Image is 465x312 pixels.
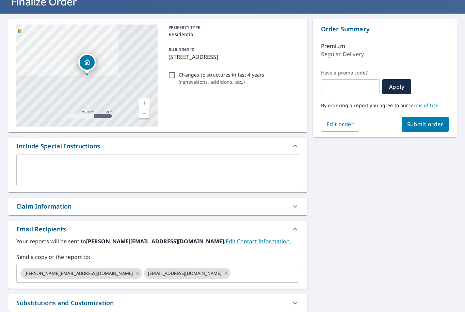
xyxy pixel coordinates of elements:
p: ( renovations, additions, etc. ) [179,78,264,85]
p: [STREET_ADDRESS] [169,53,296,61]
button: Apply [382,79,411,94]
div: Dropped pin, building 1, Residential property, 115 Southwestern Pkwy Louisville, KY 40212 [78,53,96,75]
a: EditContactInfo [226,237,291,245]
span: Edit order [326,120,354,128]
label: Your reports will be sent to [16,237,299,245]
label: Have a promo code? [321,70,380,76]
button: Edit order [321,117,359,132]
div: Substitutions and Customization [16,298,114,308]
label: Send a copy of the report to: [16,253,299,261]
div: Email Recipients [8,221,307,237]
div: [PERSON_NAME][EMAIL_ADDRESS][DOMAIN_NAME] [20,268,142,279]
span: [EMAIL_ADDRESS][DOMAIN_NAME] [144,270,225,277]
div: Include Special Instructions [8,138,307,154]
div: Include Special Instructions [16,142,100,151]
p: Order Summary [321,24,449,34]
span: Apply [388,83,406,91]
span: [PERSON_NAME][EMAIL_ADDRESS][DOMAIN_NAME] [20,270,137,277]
div: Claim Information [8,198,307,215]
div: Email Recipients [16,225,66,234]
p: Premium [321,42,345,50]
p: By ordering a report you agree to our [321,102,449,109]
div: Claim Information [16,202,72,211]
p: BUILDING ID [169,47,195,52]
a: Current Level 17, Zoom In [139,98,149,108]
span: Submit order [407,120,444,128]
a: Current Level 17, Zoom Out [139,108,149,118]
p: PROPERTY TYPE [169,24,296,31]
b: [PERSON_NAME][EMAIL_ADDRESS][DOMAIN_NAME]. [86,237,226,245]
p: Changes to structures in last 4 years [179,71,264,78]
p: Regular Delivery [321,50,364,58]
div: Substitutions and Customization [8,294,307,312]
button: Submit order [402,117,449,132]
p: Residential [169,31,296,38]
a: Terms of Use [408,102,439,109]
div: [EMAIL_ADDRESS][DOMAIN_NAME] [144,268,230,279]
